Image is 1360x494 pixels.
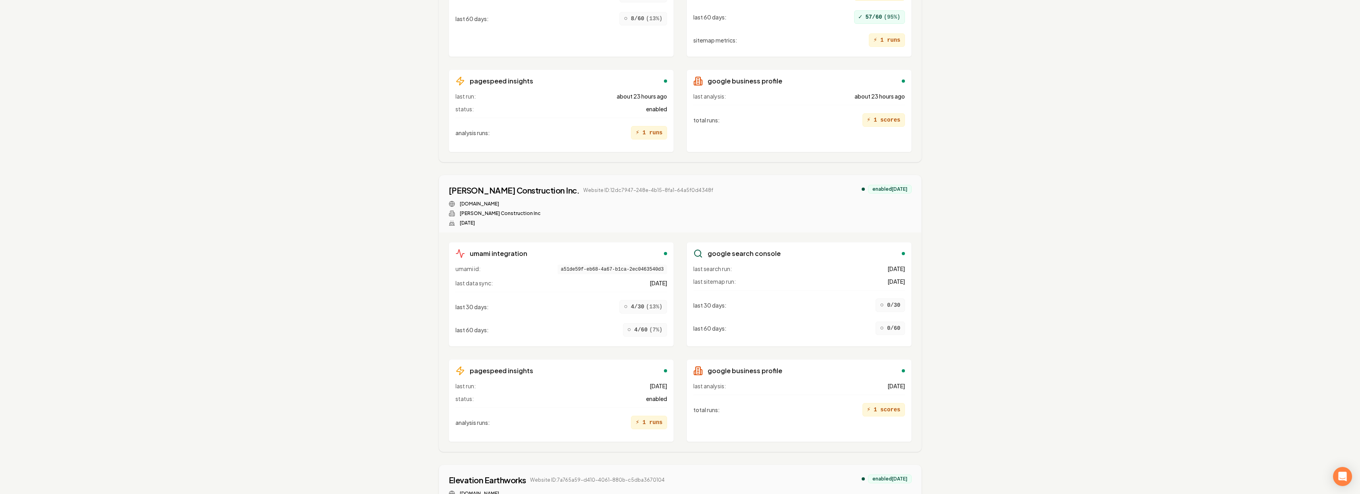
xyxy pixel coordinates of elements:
[693,301,727,309] span: last 30 days :
[650,279,667,287] span: [DATE]
[902,252,905,255] div: enabled
[880,324,884,333] span: ○
[460,201,499,207] a: [DOMAIN_NAME]
[455,279,493,287] span: last data sync:
[867,115,871,125] span: ⚡
[902,369,905,372] div: enabled
[624,14,628,23] span: ○
[619,300,667,314] div: 4/30
[455,105,474,113] span: status:
[455,15,489,23] span: last 60 days :
[646,395,667,403] span: enabled
[455,92,476,100] span: last run:
[693,36,737,44] span: sitemap metrics :
[855,92,905,100] span: about 23 hours ago
[858,12,862,22] span: ✓
[470,76,533,86] h3: pagespeed insights
[902,79,905,83] div: enabled
[887,382,905,390] span: [DATE]
[876,298,905,312] div: 0/30
[708,366,782,376] h3: google business profile
[664,79,667,83] div: enabled
[583,187,713,194] span: Website ID: 12dc7947-248e-4b15-8fa1-64a5f0d4348f
[635,128,639,138] span: ⚡
[649,326,663,334] span: ( 7 %)
[693,265,732,273] span: last search run:
[862,113,905,127] div: 1 scores
[646,303,662,311] span: ( 13 %)
[868,475,912,483] div: enabled [DATE]
[693,116,720,124] span: total runs :
[876,322,905,335] div: 0/60
[708,76,782,86] h3: google business profile
[455,395,474,403] span: status:
[470,366,533,376] h3: pagespeed insights
[455,382,476,390] span: last run:
[868,185,912,194] div: enabled [DATE]
[530,477,665,483] span: Website ID: 7a765a59-d410-4061-880b-c5dba3670104
[867,405,871,415] span: ⚡
[646,105,667,113] span: enabled
[455,265,480,274] span: umami id:
[449,475,526,486] a: Elevation Earthworks
[862,403,905,417] div: 1 scores
[693,406,720,414] span: total runs :
[664,252,667,255] div: enabled
[449,185,580,196] a: [PERSON_NAME] Construction Inc.
[631,126,667,139] div: 1 runs
[627,325,631,335] span: ○
[693,382,726,390] span: last analysis:
[854,10,905,24] div: 57/60
[887,277,905,285] span: [DATE]
[1333,467,1352,486] div: Open Intercom Messenger
[884,13,900,21] span: ( 95 %)
[619,12,667,25] div: 8/60
[880,300,884,310] span: ○
[455,303,489,311] span: last 30 days :
[631,416,667,429] div: 1 runs
[664,369,667,372] div: enabled
[617,92,667,100] span: about 23 hours ago
[470,249,527,258] h3: umami integration
[862,477,865,480] div: analytics enabled
[693,92,726,100] span: last analysis:
[646,15,662,23] span: ( 13 %)
[650,382,667,390] span: [DATE]
[449,201,714,207] div: Website
[693,324,727,332] span: last 60 days :
[869,33,905,47] div: 1 runs
[623,323,667,337] div: 4/60
[693,277,736,285] span: last sitemap run:
[862,188,865,191] div: analytics enabled
[887,265,905,273] span: [DATE]
[873,35,877,45] span: ⚡
[558,265,667,274] span: a51de59f-eb68-4a67-b1ca-2ec0463540d3
[693,13,727,21] span: last 60 days :
[455,129,490,137] span: analysis runs :
[455,326,489,334] span: last 60 days :
[455,418,490,426] span: analysis runs :
[624,302,628,312] span: ○
[635,418,639,427] span: ⚡
[708,249,781,258] h3: google search console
